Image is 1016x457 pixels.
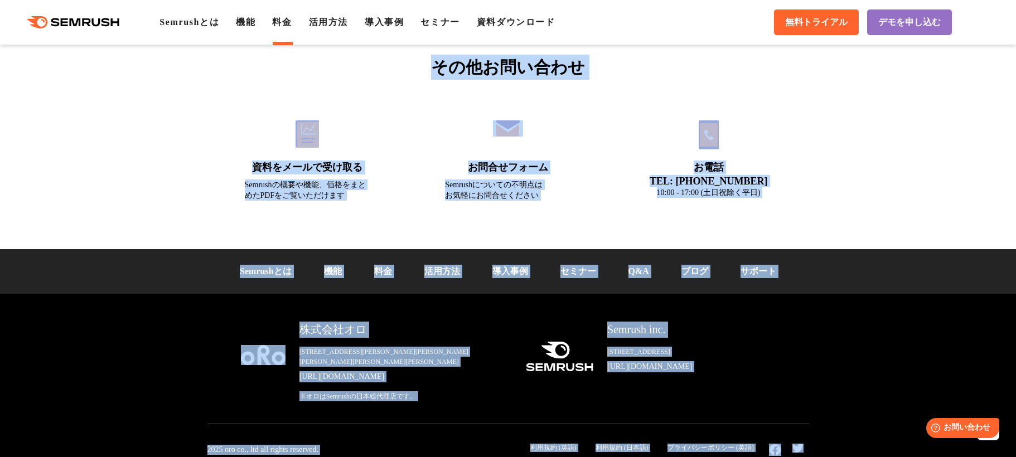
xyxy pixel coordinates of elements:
[607,347,775,357] div: [STREET_ADDRESS]
[628,266,649,276] a: Q&A
[792,444,804,453] img: twitter
[445,179,571,201] div: Semrushについての不明点は お気軽にお問合せください
[530,444,577,451] a: 利用規約 (英語)
[207,445,318,455] div: 2025 oro co., ltd all rights reserved.
[646,187,772,198] div: 10:00 - 17:00 (土日祝除く平日)
[477,17,555,27] a: 資料ダウンロード
[365,17,404,27] a: 導入事例
[917,414,1004,445] iframe: Help widget launcher
[769,444,781,456] img: facebook
[324,266,342,276] a: 機能
[560,266,596,276] a: セミナー
[299,347,508,367] div: [STREET_ADDRESS][PERSON_NAME][PERSON_NAME][PERSON_NAME][PERSON_NAME][PERSON_NAME]
[221,96,394,215] a: 資料をメールで受け取る Semrushの概要や機能、価格をまとめたPDFをご覧いただけます
[445,161,571,174] div: お問合せフォーム
[272,17,292,27] a: 料金
[785,17,848,28] span: 無料トライアル
[299,322,508,338] div: 株式会社オロ
[878,17,941,28] span: デモを申し込む
[299,391,508,401] div: ※オロはSemrushの日本総代理店です。
[245,161,371,174] div: 資料をメールで受け取る
[241,345,286,365] img: oro company
[245,179,371,201] div: Semrushの概要や機能、価格をまとめたPDFをご覧いただけます
[646,175,772,187] div: TEL: [PHONE_NUMBER]
[596,444,649,451] a: 利用規約 (日本語)
[646,161,772,174] div: お電話
[607,361,775,372] a: [URL][DOMAIN_NAME]
[236,17,255,27] a: 機能
[741,266,776,276] a: サポート
[607,322,775,338] div: Semrush inc.
[681,266,708,276] a: ブログ
[299,371,508,382] a: [URL][DOMAIN_NAME]
[422,96,594,215] a: お問合せフォーム Semrushについての不明点はお気軽にお問合せください
[374,266,392,276] a: 料金
[867,9,952,35] a: デモを申し込む
[774,9,859,35] a: 無料トライアル
[159,17,219,27] a: Semrushとは
[309,17,348,27] a: 活用方法
[420,17,459,27] a: セミナー
[667,444,754,451] a: プライバシーポリシー (英語)
[492,266,528,276] a: 導入事例
[207,55,809,80] div: その他お問い合わせ
[240,266,291,276] a: Semrushとは
[424,266,460,276] a: 活用方法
